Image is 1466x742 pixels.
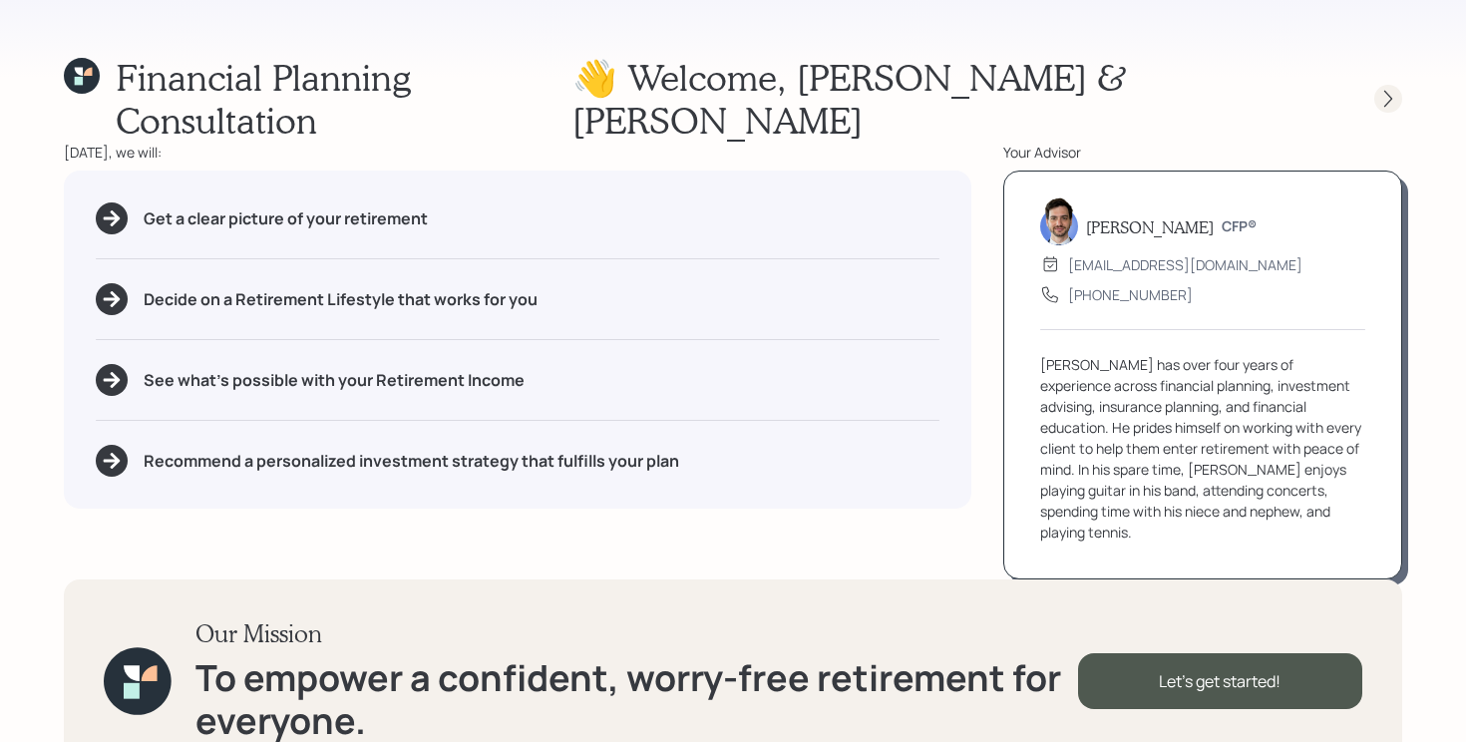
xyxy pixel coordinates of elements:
h6: CFP® [1222,218,1257,235]
h1: To empower a confident, worry-free retirement for everyone. [195,656,1078,742]
h5: Decide on a Retirement Lifestyle that works for you [144,290,538,309]
div: [DATE], we will: [64,142,971,163]
h5: See what's possible with your Retirement Income [144,371,525,390]
h1: 👋 Welcome , [PERSON_NAME] & [PERSON_NAME] [572,56,1338,142]
h1: Financial Planning Consultation [116,56,572,142]
div: Let's get started! [1078,653,1362,709]
img: jonah-coleman-headshot.png [1040,197,1078,245]
h5: Get a clear picture of your retirement [144,209,428,228]
h3: Our Mission [195,619,1078,648]
div: [EMAIL_ADDRESS][DOMAIN_NAME] [1068,254,1302,275]
div: Your Advisor [1003,142,1402,163]
div: [PERSON_NAME] has over four years of experience across financial planning, investment advising, i... [1040,354,1365,543]
h5: Recommend a personalized investment strategy that fulfills your plan [144,452,679,471]
div: [PHONE_NUMBER] [1068,284,1193,305]
h5: [PERSON_NAME] [1086,217,1214,236]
